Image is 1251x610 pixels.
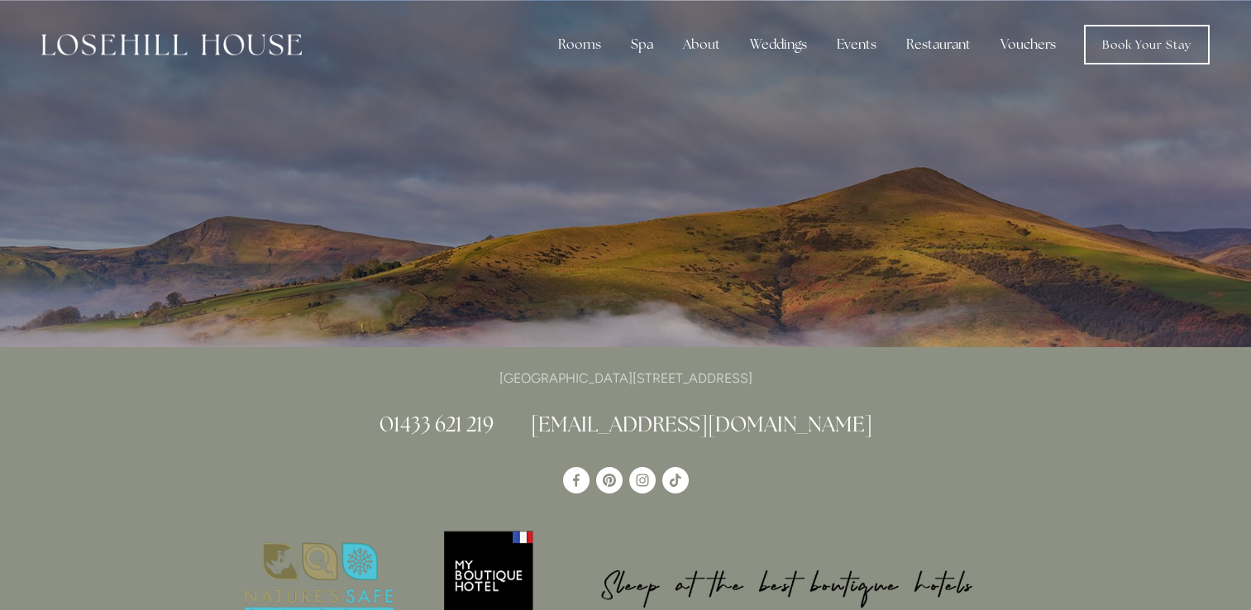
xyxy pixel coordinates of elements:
div: Events [824,28,890,61]
a: Pinterest [596,467,623,493]
a: Instagram [629,467,656,493]
p: [GEOGRAPHIC_DATA][STREET_ADDRESS] [231,367,1021,389]
a: [EMAIL_ADDRESS][DOMAIN_NAME] [531,411,872,437]
div: Spa [618,28,666,61]
a: Losehill House Hotel & Spa [563,467,590,493]
div: Rooms [545,28,614,61]
img: Losehill House [41,34,302,55]
div: Weddings [737,28,820,61]
a: 01433 621 219 [380,411,494,437]
a: Vouchers [987,28,1069,61]
a: Book Your Stay [1084,25,1210,64]
a: TikTok [662,467,689,493]
div: About [670,28,733,61]
div: Restaurant [893,28,984,61]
